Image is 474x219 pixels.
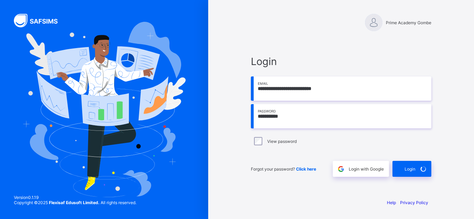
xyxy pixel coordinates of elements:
img: Hero Image [23,22,186,197]
span: Version 0.1.19 [14,195,136,200]
a: Privacy Policy [400,200,428,205]
img: SAFSIMS Logo [14,14,66,27]
a: Help [387,200,396,205]
span: Copyright © 2025 All rights reserved. [14,200,136,205]
span: Login with Google [349,166,384,172]
label: View password [267,139,297,144]
span: Login [251,55,431,67]
img: google.396cfc9801f0270233282035f929180a.svg [337,165,345,173]
span: Login [405,166,415,172]
strong: Flexisaf Edusoft Limited. [49,200,100,205]
a: Click here [296,166,316,172]
span: Forgot your password? [251,166,316,172]
span: Prime Academy Gombe [386,20,431,25]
